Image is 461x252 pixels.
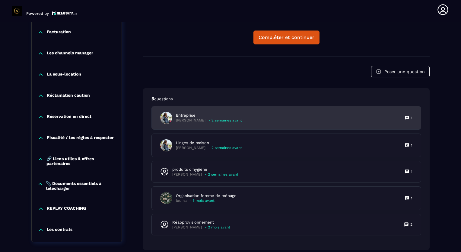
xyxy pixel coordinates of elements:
[205,172,238,177] p: - 2 semaines avant
[205,225,230,230] p: - 2 mois avant
[176,118,205,123] p: [PERSON_NAME]
[46,181,116,191] p: 📎 Documents essentiels à télécharger
[176,199,187,203] p: lau ha
[151,95,421,102] p: 5
[253,31,320,44] button: Compléter et continuer
[47,206,86,212] p: REPLAY COACHING
[190,199,215,203] p: - 1 mois avant
[47,29,71,35] p: Facturation
[52,11,77,16] img: logo
[411,115,412,120] p: 1
[172,167,238,172] p: produits d'hygiène
[26,11,49,16] p: Powered by
[47,50,93,57] p: Les channels manager
[47,227,72,233] p: Les contrats
[411,169,412,174] p: 1
[371,66,430,77] button: Poser une question
[176,146,205,150] p: [PERSON_NAME]
[172,220,230,225] p: Réapprovisionnement
[176,193,237,199] p: Organisation femme de ménage
[208,146,242,150] p: - 2 semaines avant
[176,113,242,118] p: Entreprise
[47,135,114,141] p: Fiscalité / les règles à respecter
[154,97,173,101] span: questions
[172,172,202,177] p: [PERSON_NAME]
[410,222,412,227] p: 2
[411,196,412,201] p: 1
[208,118,242,123] p: - 2 semaines avant
[46,156,116,166] p: 🔗 Liens utiles & offres partenaires
[176,140,242,146] p: Linges de maison
[172,225,202,230] p: [PERSON_NAME]
[47,93,90,99] p: Réclamation caution
[47,114,91,120] p: Réservation en direct
[47,72,81,78] p: La sous-location
[259,34,314,40] div: Compléter et continuer
[411,143,412,148] p: 1
[12,6,22,16] img: logo-branding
